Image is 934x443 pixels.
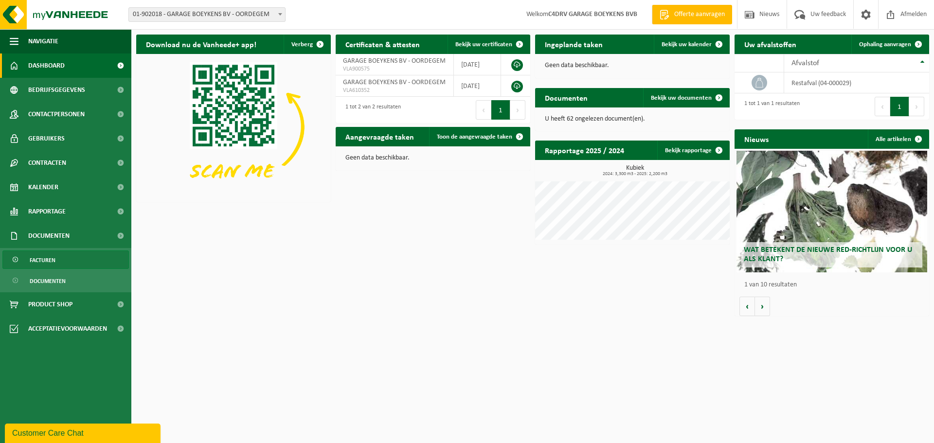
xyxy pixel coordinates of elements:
[851,35,928,54] a: Ophaling aanvragen
[28,53,65,78] span: Dashboard
[736,151,927,272] a: Wat betekent de nieuwe RED-richtlijn voor u als klant?
[859,41,911,48] span: Ophaling aanvragen
[437,134,512,140] span: Toon de aangevraagde taken
[735,35,806,53] h2: Uw afvalstoffen
[345,155,521,161] p: Geen data beschikbaar.
[735,129,778,148] h2: Nieuws
[651,95,712,101] span: Bekijk uw documenten
[30,251,55,269] span: Facturen
[336,127,424,146] h2: Aangevraagde taken
[343,87,446,94] span: VLA610352
[129,8,285,21] span: 01-902018 - GARAGE BOEYKENS BV - OORDEGEM
[2,271,129,290] a: Documenten
[744,246,912,263] span: Wat betekent de nieuwe RED-richtlijn voor u als klant?
[28,292,72,317] span: Product Shop
[28,126,65,151] span: Gebruikers
[30,272,66,290] span: Documenten
[535,88,597,107] h2: Documenten
[336,35,430,53] h2: Certificaten & attesten
[909,97,924,116] button: Next
[672,10,727,19] span: Offerte aanvragen
[535,35,612,53] h2: Ingeplande taken
[343,79,446,86] span: GARAGE BOEYKENS BV - OORDEGEM
[545,62,720,69] p: Geen data beschikbaar.
[744,282,924,288] p: 1 van 10 resultaten
[28,175,58,199] span: Kalender
[875,97,890,116] button: Previous
[448,35,529,54] a: Bekijk uw certificaten
[548,11,637,18] strong: C4DRV GARAGE BOEYKENS BVB
[491,100,510,120] button: 1
[739,96,800,117] div: 1 tot 1 van 1 resultaten
[755,297,770,316] button: Volgende
[652,5,732,24] a: Offerte aanvragen
[540,172,730,177] span: 2024: 3,300 m3 - 2025: 2,200 m3
[662,41,712,48] span: Bekijk uw kalender
[890,97,909,116] button: 1
[643,88,729,107] a: Bekijk uw documenten
[454,75,501,97] td: [DATE]
[28,199,66,224] span: Rapportage
[28,78,85,102] span: Bedrijfsgegevens
[343,65,446,73] span: VLA900575
[657,141,729,160] a: Bekijk rapportage
[28,102,85,126] span: Contactpersonen
[341,99,401,121] div: 1 tot 2 van 2 resultaten
[476,100,491,120] button: Previous
[284,35,330,54] button: Verberg
[455,41,512,48] span: Bekijk uw certificaten
[454,54,501,75] td: [DATE]
[784,72,929,93] td: restafval (04-000029)
[791,59,819,67] span: Afvalstof
[545,116,720,123] p: U heeft 62 ongelezen document(en).
[28,317,107,341] span: Acceptatievoorwaarden
[2,250,129,269] a: Facturen
[136,54,331,200] img: Download de VHEPlus App
[510,100,525,120] button: Next
[343,57,446,65] span: GARAGE BOEYKENS BV - OORDEGEM
[136,35,266,53] h2: Download nu de Vanheede+ app!
[739,297,755,316] button: Vorige
[28,151,66,175] span: Contracten
[28,29,58,53] span: Navigatie
[291,41,313,48] span: Verberg
[5,422,162,443] iframe: chat widget
[28,224,70,248] span: Documenten
[535,141,634,159] h2: Rapportage 2025 / 2024
[868,129,928,149] a: Alle artikelen
[429,127,529,146] a: Toon de aangevraagde taken
[654,35,729,54] a: Bekijk uw kalender
[540,165,730,177] h3: Kubiek
[128,7,286,22] span: 01-902018 - GARAGE BOEYKENS BV - OORDEGEM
